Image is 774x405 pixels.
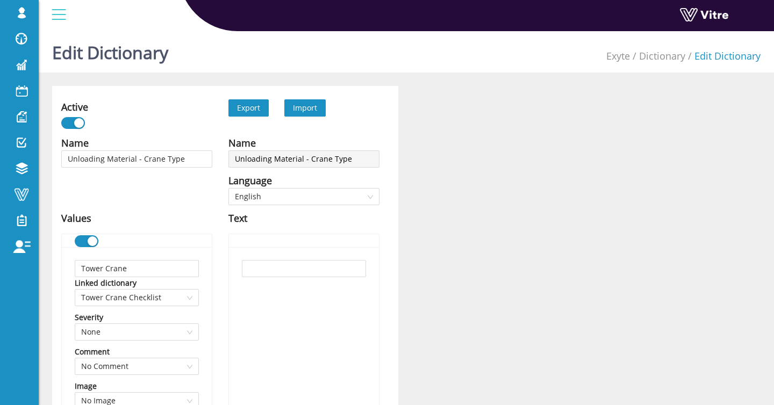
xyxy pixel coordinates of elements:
span: None [81,324,192,340]
div: Active [61,99,88,114]
h1: Edit Dictionary [52,27,168,73]
div: Severity [75,312,103,323]
a: Dictionary [639,49,685,62]
div: Language [228,173,272,188]
a: Exyte [606,49,630,62]
div: Name [61,135,89,150]
div: Image [75,380,97,392]
div: Comment [75,346,110,358]
button: Export [228,99,269,117]
span: No Comment [81,358,192,374]
input: Name [228,150,379,168]
span: Export [237,102,260,114]
div: Text [228,211,247,226]
li: Edit Dictionary [685,48,761,63]
div: Linked dictionary [75,277,137,289]
input: Name [61,150,212,168]
span: Tower Crane Checklist [81,290,192,306]
span: English [235,189,373,205]
div: Name [228,135,256,150]
div: Values [61,211,91,226]
span: Import [293,103,317,113]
